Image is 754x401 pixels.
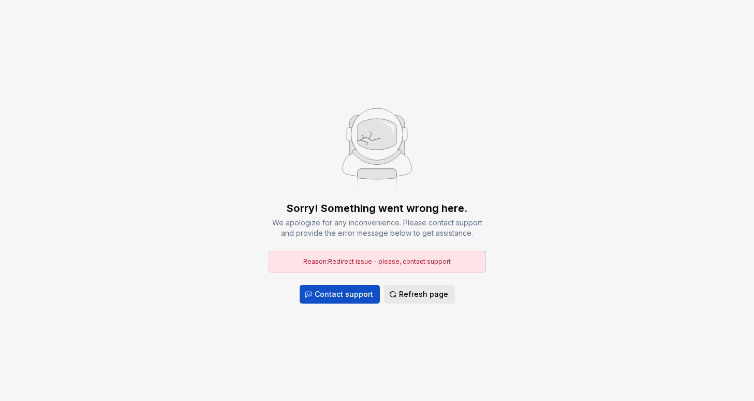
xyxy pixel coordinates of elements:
[315,289,373,299] span: Contact support
[300,285,380,304] button: Contact support
[384,285,455,304] button: Refresh page
[287,201,467,216] div: Sorry! Something went wrong here.
[303,257,451,265] span: Reason: Redirect issue - please, contact support
[399,289,448,299] span: Refresh page
[269,218,486,238] div: We apologize for any inconvenience. Please contact support and provide the error message below to...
